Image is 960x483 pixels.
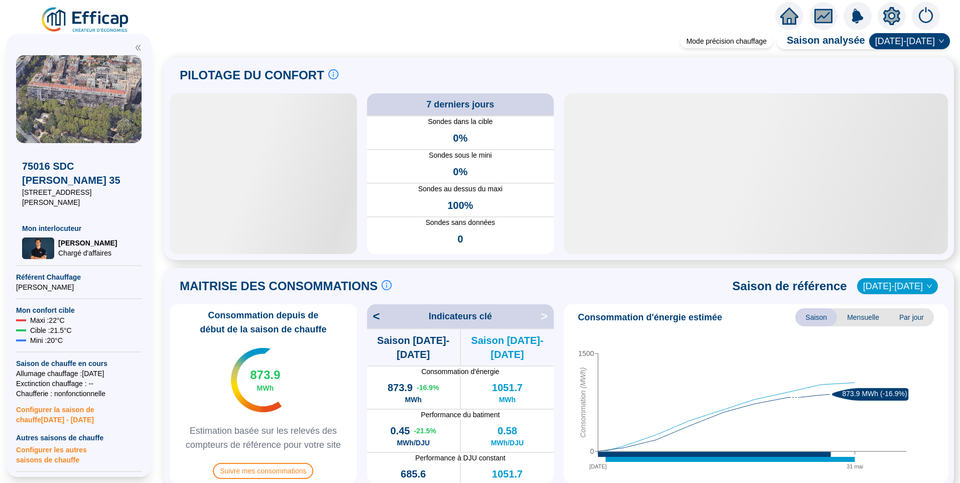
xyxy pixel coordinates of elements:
[135,44,142,51] span: double-left
[40,6,131,34] img: efficap energie logo
[22,237,54,259] img: Chargé d'affaires
[417,383,439,393] span: -16.9 %
[16,369,142,379] span: Allumage chauffage : [DATE]
[578,310,722,324] span: Consommation d'énergie estimée
[22,223,136,233] span: Mon interlocuteur
[426,97,494,111] span: 7 derniers jours
[367,367,554,377] span: Consommation d'énergie
[453,131,467,145] span: 0%
[461,333,554,361] span: Saison [DATE]-[DATE]
[498,424,517,438] span: 0.58
[912,2,940,30] img: alerts
[367,410,554,420] span: Performance du batiment
[16,389,142,399] span: Chaufferie : non fonctionnelle
[589,463,607,469] tspan: [DATE]
[814,7,832,25] span: fund
[58,248,117,258] span: Chargé d'affaires
[541,308,554,324] span: >
[174,308,353,336] span: Consommation depuis de début de la saison de chauffe
[213,463,313,479] span: Suivre mes consommations
[367,453,554,463] span: Performance à DJU constant
[180,67,324,83] span: PILOTAGE DU CONFORT
[447,198,473,212] span: 100%
[847,463,863,469] tspan: 31 mai
[180,278,378,294] span: MAITRISE DES CONSOMMATIONS
[492,467,523,481] span: 1051.7
[22,159,136,187] span: 75016 SDC [PERSON_NAME] 35
[367,217,554,228] span: Sondes sans données
[388,381,413,395] span: 873.9
[457,232,463,246] span: 0
[883,7,901,25] span: setting
[16,305,142,315] span: Mon confort cible
[58,238,117,248] span: [PERSON_NAME]
[414,426,436,436] span: -21.5 %
[926,283,932,289] span: down
[22,187,136,207] span: [STREET_ADDRESS][PERSON_NAME]
[328,69,338,79] span: info-circle
[780,7,798,25] span: home
[453,165,467,179] span: 0%
[733,278,847,294] span: Saison de référence
[401,467,426,481] span: 685.6
[492,381,523,395] span: 1051.7
[30,325,72,335] span: Cible : 21.5 °C
[367,308,380,324] span: <
[16,443,142,465] span: Configurer les autres saisons de chauffe
[174,424,353,452] span: Estimation basée sur les relevés des compteurs de référence pour votre site
[390,424,410,438] span: 0.45
[367,150,554,161] span: Sondes sous le mini
[16,282,142,292] span: [PERSON_NAME]
[30,315,65,325] span: Maxi : 22 °C
[889,308,934,326] span: Par jour
[16,358,142,369] span: Saison de chauffe en cours
[367,116,554,127] span: Sondes dans la cible
[250,367,280,383] span: 873.9
[499,395,516,405] span: MWh
[30,335,63,345] span: Mini : 20 °C
[16,272,142,282] span: Référent Chauffage
[429,309,492,323] span: Indicateurs clé
[875,34,944,49] span: 2024-2025
[795,308,837,326] span: Saison
[863,279,932,294] span: 2021-2022
[579,368,587,438] tspan: Consommation (MWh)
[843,390,907,398] text: 873.9 MWh (-16.9%)
[938,38,944,44] span: down
[837,308,889,326] span: Mensuelle
[590,447,594,455] tspan: 0
[16,379,142,389] span: Exctinction chauffage : --
[777,33,865,49] span: Saison analysée
[231,348,282,412] img: indicateur températures
[367,184,554,194] span: Sondes au dessus du maxi
[397,438,429,448] span: MWh/DJU
[257,383,274,393] span: MWh
[491,438,524,448] span: MWh/DJU
[578,349,594,357] tspan: 1500
[367,333,460,361] span: Saison [DATE]-[DATE]
[16,399,142,425] span: Configurer la saison de chauffe [DATE] - [DATE]
[844,2,872,30] img: alerts
[382,280,392,290] span: info-circle
[680,34,773,48] div: Mode précision chauffage
[16,433,142,443] span: Autres saisons de chauffe
[405,395,421,405] span: MWh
